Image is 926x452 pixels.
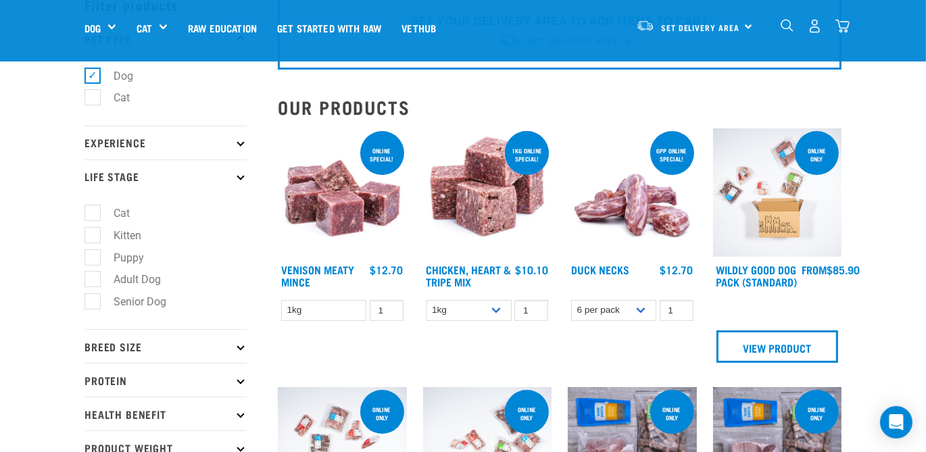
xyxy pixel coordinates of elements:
[92,227,147,244] label: Kitten
[808,19,822,33] img: user.png
[92,205,135,222] label: Cat
[571,266,629,272] a: Duck Necks
[92,249,149,266] label: Puppy
[716,266,798,284] a: Wildly Good Dog Pack (Standard)
[278,97,842,118] h2: Our Products
[427,266,512,284] a: Chicken, Heart & Tripe Mix
[278,128,407,257] img: 1117 Venison Meat Mince 01
[660,263,693,276] div: $12.70
[84,126,247,159] p: Experience
[795,141,839,169] div: Online Only
[880,406,912,438] div: Open Intercom Messenger
[781,19,794,32] img: home-icon-1@2x.png
[84,329,247,363] p: Breed Size
[84,159,247,193] p: Life Stage
[795,399,839,428] div: online only
[92,293,172,310] label: Senior Dog
[178,1,267,55] a: Raw Education
[281,266,354,284] a: Venison Meaty Mince
[514,300,548,321] input: 1
[716,330,839,363] a: View Product
[661,25,739,30] span: Set Delivery Area
[137,20,152,36] a: Cat
[568,128,697,257] img: Pile Of Duck Necks For Pets
[92,89,135,106] label: Cat
[650,141,694,169] div: 6pp online special!
[391,1,446,55] a: Vethub
[92,271,166,288] label: Adult Dog
[84,363,247,397] p: Protein
[515,263,548,276] div: $10.10
[505,399,549,428] div: Online Only
[360,399,404,428] div: Online Only
[802,263,860,276] div: $85.90
[713,128,842,257] img: Dog 0 2sec
[370,263,404,276] div: $12.70
[802,266,827,272] span: FROM
[84,20,101,36] a: Dog
[84,397,247,430] p: Health Benefit
[370,300,404,321] input: 1
[636,20,654,32] img: van-moving.png
[835,19,850,33] img: home-icon@2x.png
[660,300,693,321] input: 1
[650,399,694,428] div: online only
[360,141,404,169] div: ONLINE SPECIAL!
[505,141,549,169] div: 1kg online special!
[267,1,391,55] a: Get started with Raw
[423,128,552,257] img: 1062 Chicken Heart Tripe Mix 01
[92,68,139,84] label: Dog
